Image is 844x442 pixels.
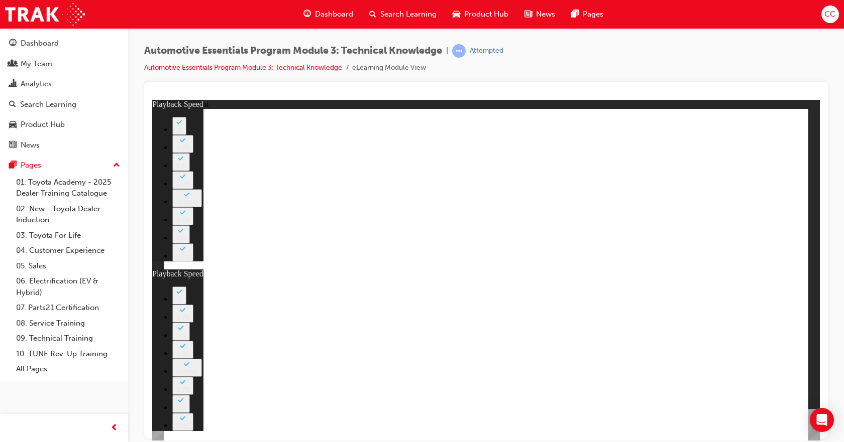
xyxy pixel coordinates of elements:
[21,38,59,49] div: Dashboard
[470,46,503,56] div: Attempted
[9,141,17,150] span: news-icon
[516,4,563,25] a: news-iconNews
[9,120,17,129] span: car-icon
[12,175,124,201] a: 01. Toyota Academy - 2025 Dealer Training Catalogue
[9,60,17,69] span: people-icon
[12,243,124,258] a: 04. Customer Experience
[9,161,17,170] span: pages-icon
[21,139,40,151] div: News
[9,100,16,109] span: search-icon
[583,9,603,20] span: Pages
[5,3,85,26] img: Trak
[315,9,353,20] span: Dashboard
[12,331,124,346] a: 09. Technical Training
[445,4,516,25] a: car-iconProduct Hub
[12,346,124,362] a: 10. TUNE Rev-Up Training
[453,8,460,21] span: car-icon
[21,78,52,90] div: Analytics
[303,8,311,21] span: guage-icon
[571,8,579,21] span: pages-icon
[12,258,124,274] a: 05. Sales
[12,300,124,316] a: 07. Parts21 Certification
[524,8,532,21] span: news-icon
[9,39,17,48] span: guage-icon
[21,58,52,70] div: My Team
[20,99,76,110] div: Search Learning
[452,44,466,58] span: learningRecordVerb_ATTEMPT-icon
[9,80,17,89] span: chart-icon
[352,62,426,74] li: eLearning Module View
[12,201,124,228] a: 02. New - Toyota Dealer Induction
[4,156,124,175] button: Pages
[464,9,508,20] span: Product Hub
[810,408,834,432] div: Open Intercom Messenger
[111,422,118,434] span: prev-icon
[12,361,124,377] a: All Pages
[21,160,41,171] div: Pages
[369,8,376,21] span: search-icon
[536,9,555,20] span: News
[563,4,611,25] a: pages-iconPages
[824,9,835,20] span: CC
[295,4,361,25] a: guage-iconDashboard
[113,159,120,172] span: up-icon
[361,4,445,25] a: search-iconSearch Learning
[21,119,65,130] div: Product Hub
[4,34,124,53] a: Dashboard
[4,55,124,73] a: My Team
[12,228,124,243] a: 03. Toyota For Life
[12,316,124,331] a: 08. Service Training
[446,45,448,57] span: |
[144,45,442,57] span: Automotive Essentials Program Module 3: Technical Knowledge
[4,32,124,156] button: DashboardMy TeamAnalyticsSearch LearningProduct HubNews
[380,9,437,20] span: Search Learning
[4,75,124,93] a: Analytics
[144,63,342,72] a: Automotive Essentials Program Module 3: Technical Knowledge
[4,136,124,155] a: News
[821,6,839,23] button: CC
[12,273,124,300] a: 06. Electrification (EV & Hybrid)
[4,115,124,134] a: Product Hub
[4,95,124,114] a: Search Learning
